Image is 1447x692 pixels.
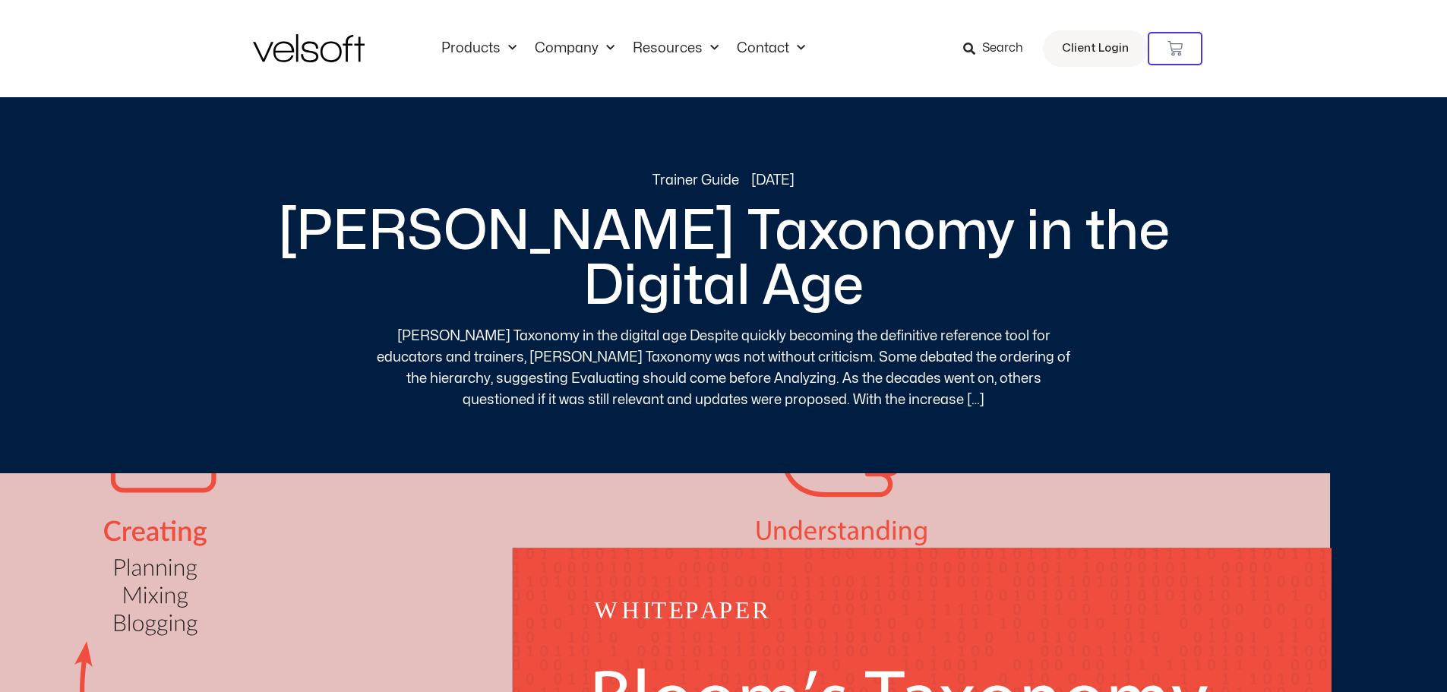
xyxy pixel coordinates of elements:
[1062,39,1129,58] span: Client Login
[253,204,1195,314] h2: [PERSON_NAME] Taxonomy in the Digital Age
[963,36,1034,62] a: Search
[432,40,814,57] nav: Menu
[432,40,526,57] a: ProductsMenu Toggle
[751,170,795,191] span: [DATE]
[728,40,814,57] a: ContactMenu Toggle
[982,39,1023,58] span: Search
[1043,30,1148,67] a: Client Login
[624,40,728,57] a: ResourcesMenu Toggle
[253,34,365,62] img: Velsoft Training Materials
[526,40,624,57] a: CompanyMenu Toggle
[374,326,1073,411] p: [PERSON_NAME] Taxonomy in the digital age Despite quickly becoming the definitive reference tool ...
[652,170,739,191] a: Trainer Guide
